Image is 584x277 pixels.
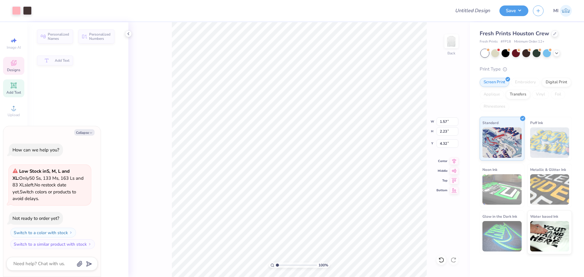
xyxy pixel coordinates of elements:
img: Glow in the Dark Ink [482,221,522,251]
span: # FP18 [501,39,511,44]
span: Personalized Numbers [89,32,111,41]
span: Water based Ink [530,213,558,220]
span: Metallic & Glitter Ink [530,166,566,173]
span: Standard [482,119,499,126]
button: Collapse [74,129,95,136]
button: Save [499,5,528,16]
span: Personalized Names [48,32,69,41]
img: Puff Ink [530,127,569,158]
div: Transfers [506,90,530,99]
span: Center [436,159,447,163]
img: Neon Ink [482,174,522,205]
span: Fresh Prints Houston Crew [480,30,549,37]
span: Designs [7,68,20,72]
span: 100 % [318,262,328,268]
span: Add Text [55,58,69,63]
span: Only 50 Ss, 133 Ms, 163 Ls and 83 XLs left. Switch colors or products to avoid delays. [12,168,84,202]
div: How can we help you? [12,147,59,153]
button: Switch to a color with stock [10,228,76,237]
span: Neon Ink [482,166,497,173]
span: Puff Ink [530,119,543,126]
span: Middle [436,169,447,173]
span: Glow in the Dark Ink [482,213,517,220]
div: Back [447,50,455,56]
img: Back [445,35,457,47]
div: Applique [480,90,504,99]
div: Rhinestones [480,102,509,111]
img: Standard [482,127,522,158]
img: Switch to a color with stock [69,231,73,234]
div: Vinyl [532,90,549,99]
div: Digital Print [542,78,571,87]
a: MI [553,5,572,17]
span: Fresh Prints [480,39,498,44]
img: Ma. Isabella Adad [560,5,572,17]
span: Image AI [7,45,21,50]
span: Upload [8,113,20,117]
strong: Low Stock in S, M, L and XL : [12,168,70,181]
span: No restock date yet. [12,182,66,195]
span: Minimum Order: 12 + [514,39,544,44]
span: Top [436,178,447,183]
div: Embroidery [511,78,540,87]
img: Metallic & Glitter Ink [530,174,569,205]
span: Add Text [6,90,21,95]
img: Switch to a similar product with stock [88,242,92,246]
div: Print Type [480,66,572,73]
div: Not ready to order yet? [12,215,59,221]
div: Screen Print [480,78,509,87]
span: MI [553,7,558,14]
span: Bottom [436,188,447,192]
img: Water based Ink [530,221,569,251]
input: Untitled Design [450,5,495,17]
button: Switch to a similar product with stock [10,239,95,249]
div: Foil [551,90,565,99]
